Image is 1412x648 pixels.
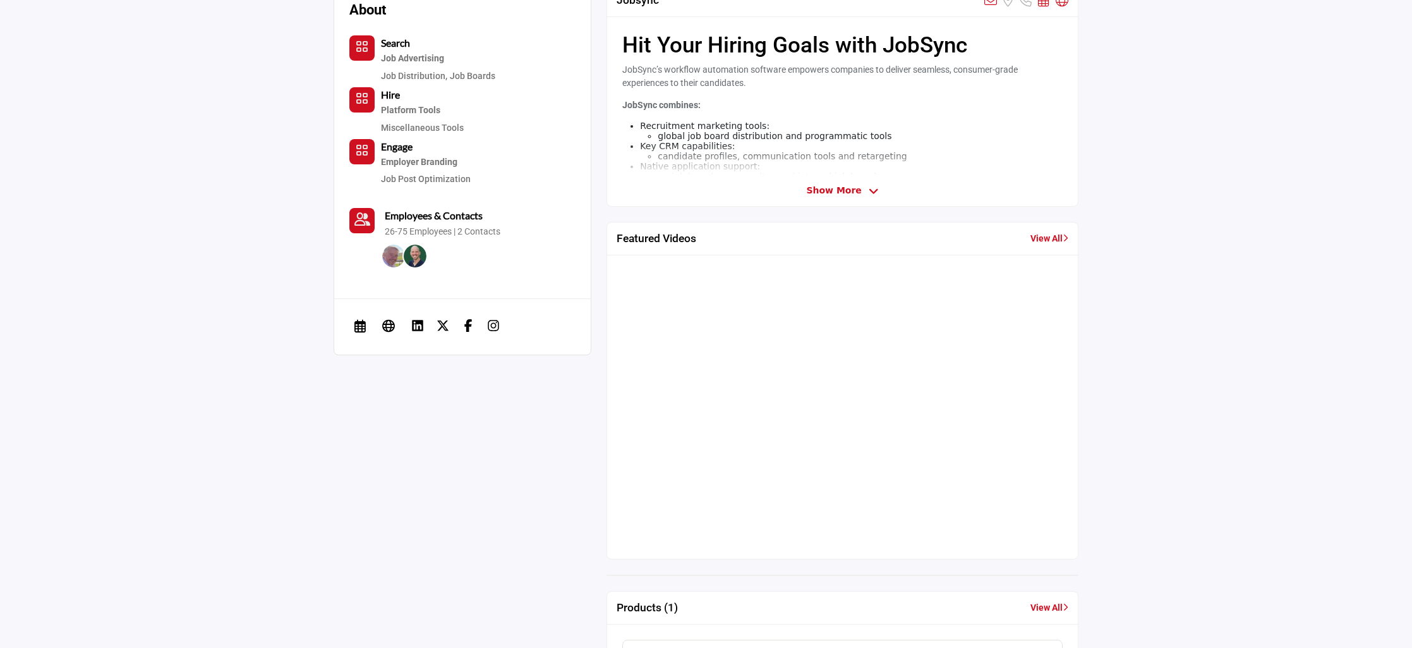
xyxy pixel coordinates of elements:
button: Contact-Employee Icon [349,208,375,233]
a: Job Advertising [381,51,495,67]
a: Hire [381,90,400,101]
img: LinkedIn [411,319,424,332]
b: Search [381,37,410,49]
iframe: Solutions Spotlight - JobSync [622,271,1063,537]
div: Strategies and tools dedicated to creating and maintaining a strong, positive employer brand. [381,154,471,171]
a: Job Boards [450,71,495,81]
img: Facebook [462,319,474,332]
span: Show More [806,184,861,197]
a: View All [1030,601,1068,614]
div: Software and tools designed to enhance operational efficiency and collaboration in recruitment pr... [381,102,464,119]
li: global job board distribution and programmatic tools [658,131,1063,141]
div: Platforms and strategies for advertising job openings to attract a wide range of qualified candid... [381,51,495,67]
img: Instagram [487,319,500,332]
button: Category Icon [349,139,375,164]
a: Job Distribution, [381,71,447,81]
h2: Featured Videos [617,232,696,245]
button: Category Icon [349,35,375,61]
b: Employees & Contacts [385,209,483,221]
h2: Products (1) [617,601,678,614]
a: Platform Tools [381,102,464,119]
button: Category Icon [349,87,375,113]
a: Job Post Optimization [381,174,471,184]
p: JobSync’s workflow automation software empowers companies to deliver seamless, consumer-grade exp... [622,63,1063,90]
a: Miscellaneous Tools [381,123,464,133]
a: Link of redirect to contact page [349,208,375,233]
b: Hire [381,89,400,101]
li: Recruitment marketing tools: [640,121,1063,141]
img: Alex M. [382,245,405,267]
li: Key CRM capabilities: [640,141,1063,161]
a: View All [1030,232,1068,245]
img: X [437,319,449,332]
li: candidate profiles, communication tools and retargeting [658,151,1063,161]
img: Justin S. [404,245,426,267]
li: Native application support: [640,161,1063,181]
a: Employer Branding [381,154,471,171]
strong: JobSync combines: [622,100,701,110]
a: Employees & Contacts [385,208,483,223]
li: on job boards, career sites and internal job boards [658,171,1063,181]
a: 26-75 Employees | 2 Contacts [385,226,500,238]
h1: Hit Your Hiring Goals with JobSync [622,32,1063,59]
b: Engage [381,140,413,152]
a: Search [381,39,410,49]
a: Engage [381,142,413,152]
